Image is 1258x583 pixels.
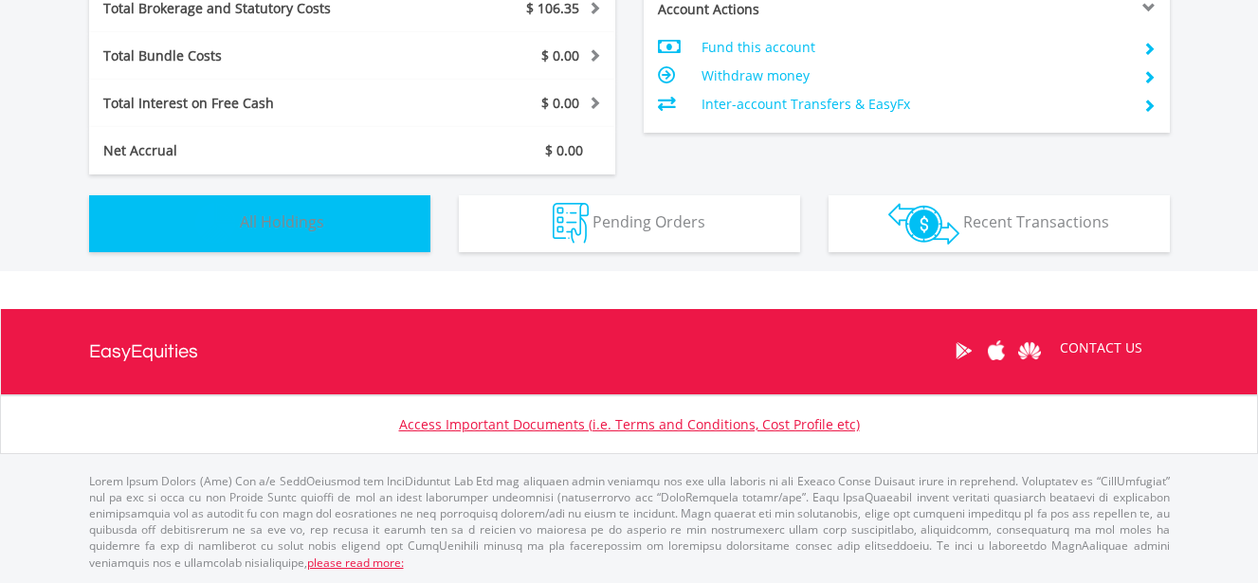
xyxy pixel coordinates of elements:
[89,309,198,394] a: EasyEquities
[307,555,404,571] a: please read more:
[702,90,1127,118] td: Inter-account Transfers & EasyFx
[240,211,324,232] span: All Holdings
[89,195,430,252] button: All Holdings
[541,94,579,112] span: $ 0.00
[702,33,1127,62] td: Fund this account
[980,321,1013,380] a: Apple
[1013,321,1047,380] a: Huawei
[89,94,396,113] div: Total Interest on Free Cash
[1047,321,1156,374] a: CONTACT US
[89,46,396,65] div: Total Bundle Costs
[963,211,1109,232] span: Recent Transactions
[553,203,589,244] img: pending_instructions-wht.png
[89,141,396,160] div: Net Accrual
[829,195,1170,252] button: Recent Transactions
[399,415,860,433] a: Access Important Documents (i.e. Terms and Conditions, Cost Profile etc)
[947,321,980,380] a: Google Play
[89,473,1170,571] p: Lorem Ipsum Dolors (Ame) Con a/e SeddOeiusmod tem InciDiduntut Lab Etd mag aliquaen admin veniamq...
[545,141,583,159] span: $ 0.00
[702,62,1127,90] td: Withdraw money
[541,46,579,64] span: $ 0.00
[195,203,236,244] img: holdings-wht.png
[593,211,705,232] span: Pending Orders
[459,195,800,252] button: Pending Orders
[888,203,959,245] img: transactions-zar-wht.png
